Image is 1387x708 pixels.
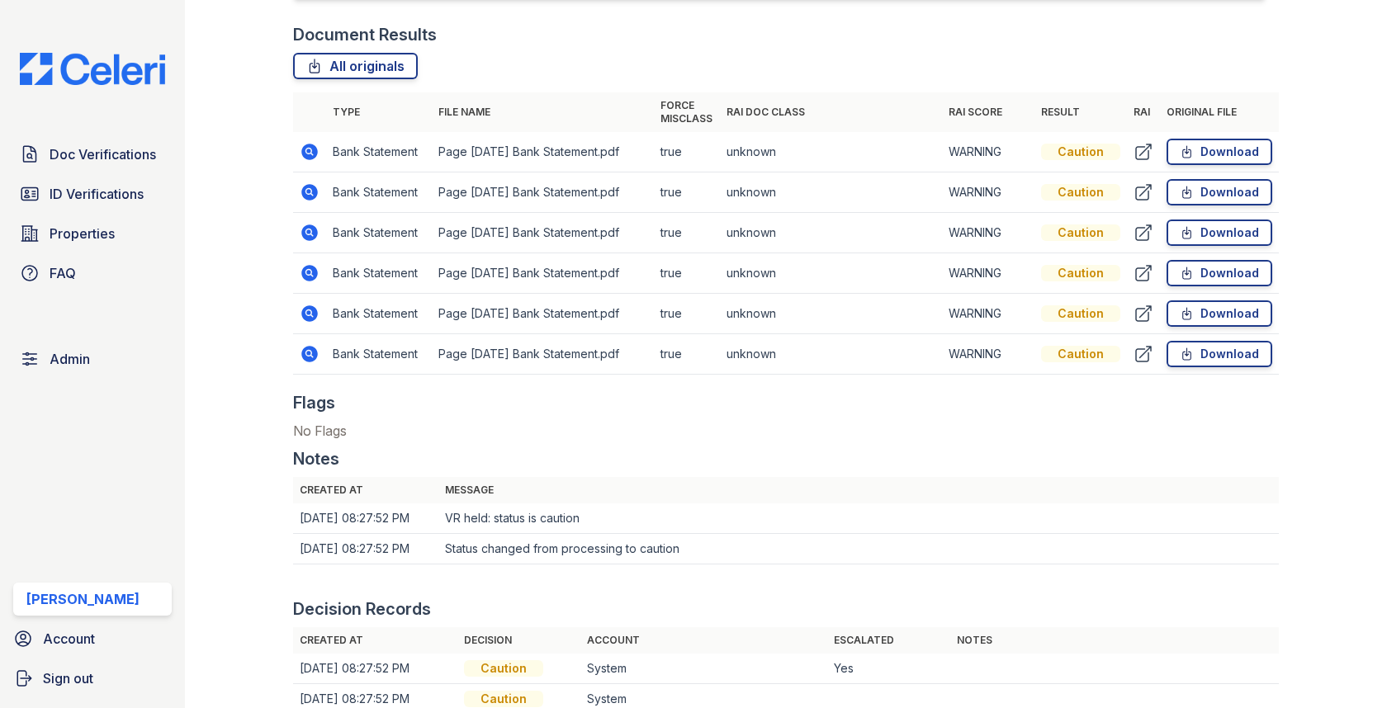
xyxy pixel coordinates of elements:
[50,184,144,204] span: ID Verifications
[326,213,432,253] td: Bank Statement
[432,92,654,132] th: File name
[942,92,1034,132] th: RAI Score
[50,224,115,243] span: Properties
[326,172,432,213] td: Bank Statement
[1127,92,1160,132] th: RAI
[720,294,942,334] td: unknown
[13,217,172,250] a: Properties
[1041,144,1120,160] div: Caution
[293,597,431,621] div: Decision Records
[293,654,457,684] td: [DATE] 08:27:52 PM
[942,334,1034,375] td: WARNING
[50,144,156,164] span: Doc Verifications
[293,421,1278,447] div: No Flags
[942,132,1034,172] td: WARNING
[942,172,1034,213] td: WARNING
[654,132,720,172] td: true
[464,660,543,677] div: Caution
[720,253,942,294] td: unknown
[438,503,1278,534] td: VR held: status is caution
[457,627,580,654] th: Decision
[654,334,720,375] td: true
[1167,179,1272,205] a: Download
[43,629,95,649] span: Account
[1041,184,1120,201] div: Caution
[1034,92,1127,132] th: Result
[720,172,942,213] td: unknown
[432,132,654,172] td: Page [DATE] Bank Statement.pdf
[293,503,438,534] td: [DATE] 08:27:52 PM
[293,447,339,470] div: Notes
[580,654,826,684] td: System
[720,92,942,132] th: RAI Doc Class
[438,534,1278,564] td: Status changed from processing to caution
[654,253,720,294] td: true
[432,334,654,375] td: Page [DATE] Bank Statement.pdf
[26,589,140,609] div: [PERSON_NAME]
[654,92,720,132] th: Force misclass
[1160,92,1279,132] th: Original file
[1167,139,1272,165] a: Download
[827,627,950,654] th: Escalated
[50,263,76,283] span: FAQ
[1167,341,1272,367] a: Download
[7,53,178,85] img: CE_Logo_Blue-a8612792a0a2168367f1c8372b55b34899dd931a85d93a1a3d3e32e68fde9ad4.png
[293,627,457,654] th: Created at
[432,172,654,213] td: Page [DATE] Bank Statement.pdf
[7,622,178,655] a: Account
[1041,224,1120,241] div: Caution
[13,342,172,375] a: Admin
[942,253,1034,294] td: WARNING
[326,253,432,294] td: Bank Statement
[1167,219,1272,246] a: Download
[43,668,93,688] span: Sign out
[432,213,654,253] td: Page [DATE] Bank Statement.pdf
[950,627,1279,654] th: Notes
[293,477,438,503] th: Created at
[13,257,172,290] a: FAQ
[50,349,90,369] span: Admin
[293,391,335,414] div: Flags
[1167,260,1272,286] a: Download
[942,213,1034,253] td: WARNING
[432,253,654,294] td: Page [DATE] Bank Statement.pdf
[464,691,543,707] div: Caution
[654,172,720,213] td: true
[13,138,172,171] a: Doc Verifications
[654,294,720,334] td: true
[1041,265,1120,281] div: Caution
[720,213,942,253] td: unknown
[432,294,654,334] td: Page [DATE] Bank Statement.pdf
[293,23,437,46] div: Document Results
[293,53,418,79] a: All originals
[7,662,178,695] a: Sign out
[942,294,1034,334] td: WARNING
[720,132,942,172] td: unknown
[326,92,432,132] th: Type
[293,534,438,564] td: [DATE] 08:27:52 PM
[720,334,942,375] td: unknown
[13,177,172,210] a: ID Verifications
[326,132,432,172] td: Bank Statement
[326,294,432,334] td: Bank Statement
[438,477,1278,503] th: Message
[1167,300,1272,327] a: Download
[326,334,432,375] td: Bank Statement
[1041,346,1120,362] div: Caution
[827,654,950,684] td: Yes
[1041,305,1120,322] div: Caution
[654,213,720,253] td: true
[580,627,826,654] th: Account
